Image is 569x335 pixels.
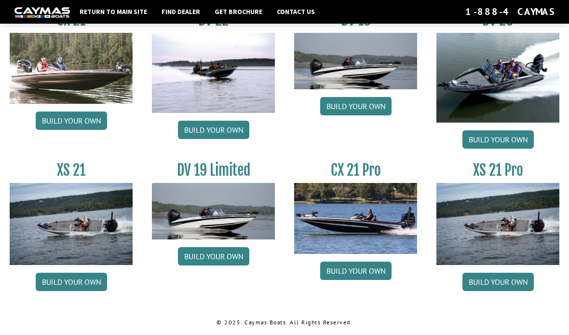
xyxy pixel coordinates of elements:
img: white-logo-c9c8dbefe5ff5ceceb0f0178aa75bf4bb51f6bca0971e226c86eb53dfe498488.png [14,8,70,18]
div: 1-888-4CAYMAS [465,6,555,18]
a: Return to main site [75,6,152,18]
h3: XS 21 Pro [436,162,559,180]
a: Contact Us [272,6,320,18]
img: XS_21_thumbnail.jpg [436,183,559,265]
a: Build your own [178,248,249,266]
h3: DV 19 Limited [152,162,275,180]
a: Build your own [36,273,107,292]
a: Build your own [178,121,249,140]
h3: CX 21 Pro [294,162,417,180]
a: Build your own [320,262,392,280]
p: © 2025. Caymas Boats. All Rights Reserved. [10,319,559,327]
a: Build your own [36,112,107,130]
a: Build your own [462,131,534,149]
h3: XS 21 [10,162,133,180]
img: XS_21_thumbnail.jpg [10,183,133,265]
a: Find Dealer [157,6,205,18]
a: Build your own [320,98,392,116]
img: DV22_original_motor_cropped_for_caymas_connect.jpg [152,33,275,113]
img: dv-19-ban_from_website_for_caymas_connect.png [294,33,417,90]
img: CX21_thumb.jpg [10,33,133,104]
img: CX-21Pro_thumbnail.jpg [294,183,417,254]
img: DV_20_from_website_for_caymas_connect.png [436,33,559,123]
a: Get Brochure [210,6,267,18]
a: Build your own [462,273,534,292]
img: dv-19-ban_from_website_for_caymas_connect.png [152,183,275,240]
